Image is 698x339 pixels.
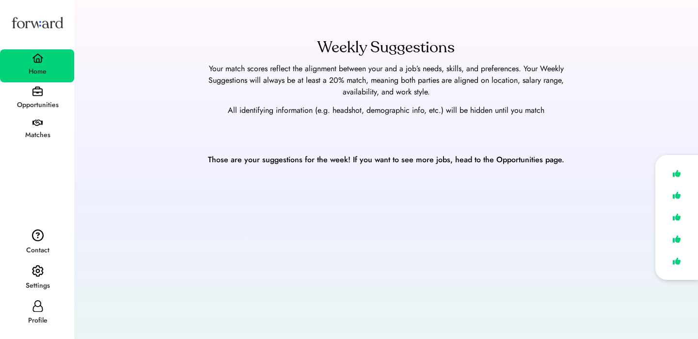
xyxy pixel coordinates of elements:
img: like.svg [670,210,683,224]
div: All identifying information (e.g. headshot, demographic info, etc.) will be hidden until you match [86,105,686,116]
img: Forward logo [10,8,65,37]
img: briefcase.svg [32,86,43,96]
img: home.svg [32,53,44,63]
img: like.svg [670,254,683,268]
div: Those are your suggestions for the week! If you want to see more jobs, head to the Opportunities ... [208,154,564,166]
div: Your match scores reflect the alignment between your and a job’s needs, skills, and preferences. ... [197,63,575,98]
div: Matches [1,129,74,141]
div: Settings [1,280,74,292]
img: like.svg [670,167,683,181]
div: Profile [1,315,74,326]
img: like.svg [670,232,683,246]
div: Opportunities [1,99,74,111]
img: handshake.svg [32,120,43,126]
div: Contact [1,245,74,256]
div: Weekly Suggestions [317,36,455,59]
div: Home [1,66,74,77]
img: settings.svg [32,265,44,277]
img: contact.svg [32,229,44,242]
img: like.svg [670,188,683,202]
